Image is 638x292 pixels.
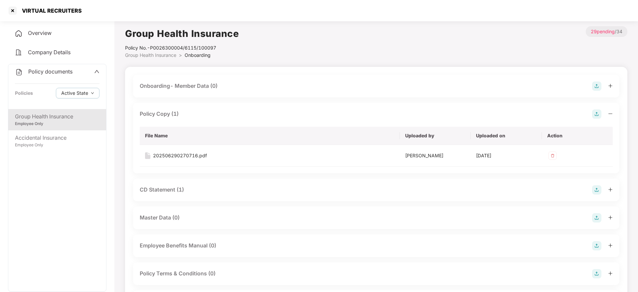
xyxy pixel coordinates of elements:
th: Uploaded on [471,127,542,145]
div: Accidental Insurance [15,134,99,142]
span: plus [608,215,613,220]
span: 29 pending [591,29,615,34]
img: svg+xml;base64,PHN2ZyB4bWxucz0iaHR0cDovL3d3dy53My5vcmcvMjAwMC9zdmciIHdpZHRoPSIyNCIgaGVpZ2h0PSIyNC... [15,30,23,38]
div: Group Health Insurance [15,112,99,121]
img: svg+xml;base64,PHN2ZyB4bWxucz0iaHR0cDovL3d3dy53My5vcmcvMjAwMC9zdmciIHdpZHRoPSIyOCIgaGVpZ2h0PSIyOC... [592,269,601,278]
div: Policy Copy (1) [140,110,179,118]
span: plus [608,83,613,88]
div: CD Statement (1) [140,186,184,194]
div: Policies [15,89,33,97]
img: svg+xml;base64,PHN2ZyB4bWxucz0iaHR0cDovL3d3dy53My5vcmcvMjAwMC9zdmciIHdpZHRoPSIyNCIgaGVpZ2h0PSIyNC... [15,68,23,76]
img: svg+xml;base64,PHN2ZyB4bWxucz0iaHR0cDovL3d3dy53My5vcmcvMjAwMC9zdmciIHdpZHRoPSIyOCIgaGVpZ2h0PSIyOC... [592,185,601,195]
img: svg+xml;base64,PHN2ZyB4bWxucz0iaHR0cDovL3d3dy53My5vcmcvMjAwMC9zdmciIHdpZHRoPSIxNiIgaGVpZ2h0PSIyMC... [145,152,150,159]
div: Onboarding- Member Data (0) [140,82,218,90]
span: plus [608,187,613,192]
span: plus [608,271,613,276]
th: Action [542,127,613,145]
img: svg+xml;base64,PHN2ZyB4bWxucz0iaHR0cDovL3d3dy53My5vcmcvMjAwMC9zdmciIHdpZHRoPSIyNCIgaGVpZ2h0PSIyNC... [15,49,23,57]
span: minus [608,111,613,116]
span: Overview [28,30,52,36]
div: [DATE] [476,152,536,159]
div: Policy Terms & Conditions (0) [140,269,216,278]
span: Policy documents [28,68,73,75]
div: Employee Benefits Manual (0) [140,241,216,250]
span: plus [608,243,613,248]
p: / 34 [586,26,627,37]
span: up [94,69,99,74]
img: svg+xml;base64,PHN2ZyB4bWxucz0iaHR0cDovL3d3dy53My5vcmcvMjAwMC9zdmciIHdpZHRoPSIyOCIgaGVpZ2h0PSIyOC... [592,109,601,119]
div: 202506290270716.pdf [153,152,207,159]
div: Policy No.- P0026300004/6115/100097 [125,44,239,52]
span: Company Details [28,49,71,56]
span: > [179,52,182,58]
th: Uploaded by [400,127,471,145]
span: Onboarding [185,52,211,58]
img: svg+xml;base64,PHN2ZyB4bWxucz0iaHR0cDovL3d3dy53My5vcmcvMjAwMC9zdmciIHdpZHRoPSIyOCIgaGVpZ2h0PSIyOC... [592,81,601,91]
div: Employee Only [15,121,99,127]
th: File Name [140,127,400,145]
span: Active State [61,89,88,97]
div: Employee Only [15,142,99,148]
span: down [91,91,94,95]
div: [PERSON_NAME] [405,152,465,159]
img: svg+xml;base64,PHN2ZyB4bWxucz0iaHR0cDovL3d3dy53My5vcmcvMjAwMC9zdmciIHdpZHRoPSIzMiIgaGVpZ2h0PSIzMi... [547,150,558,161]
span: Group Health Insurance [125,52,176,58]
img: svg+xml;base64,PHN2ZyB4bWxucz0iaHR0cDovL3d3dy53My5vcmcvMjAwMC9zdmciIHdpZHRoPSIyOCIgaGVpZ2h0PSIyOC... [592,213,601,222]
h1: Group Health Insurance [125,26,239,41]
div: VIRTUAL RECRUITERS [18,7,82,14]
img: svg+xml;base64,PHN2ZyB4bWxucz0iaHR0cDovL3d3dy53My5vcmcvMjAwMC9zdmciIHdpZHRoPSIyOCIgaGVpZ2h0PSIyOC... [592,241,601,250]
div: Master Data (0) [140,214,180,222]
button: Active Statedown [56,88,99,98]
